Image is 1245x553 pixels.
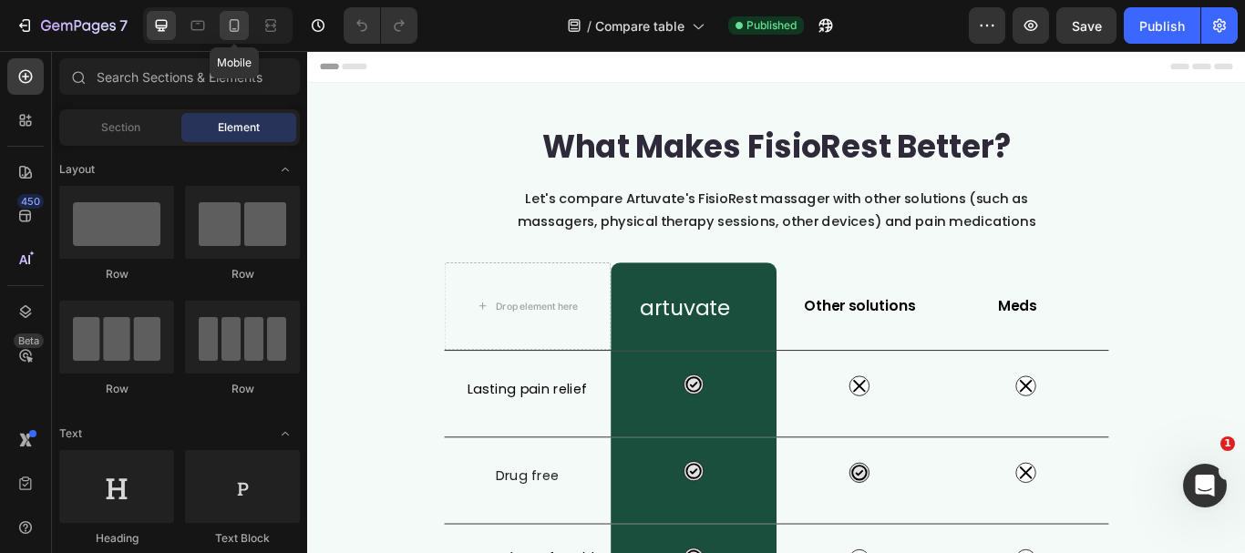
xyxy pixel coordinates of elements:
span: Published [746,17,797,34]
p: 7 [119,15,128,36]
span: Text [59,425,82,442]
span: / [587,16,592,36]
div: 450 [17,194,44,209]
iframe: Design area [307,51,1245,553]
div: Publish [1139,16,1185,36]
span: Layout [59,161,95,178]
button: Save [1056,7,1116,44]
span: Element [218,119,260,136]
h2: Meds [741,282,916,314]
button: Publish [1124,7,1200,44]
h2: artuvate [368,274,514,327]
span: 1 [1220,436,1235,451]
div: Beta [14,333,44,348]
div: Text Block [185,530,300,547]
button: 7 [7,7,136,44]
h2: Lasting pain relief [159,379,354,410]
div: Row [59,266,174,282]
div: Row [185,381,300,397]
div: Row [185,266,300,282]
iframe: Intercom live chat [1183,464,1227,507]
input: Search Sections & Elements [59,58,300,95]
h2: Other solutions [557,282,732,314]
span: Save [1072,18,1102,34]
span: Drug free [220,485,293,507]
span: Compare table [595,16,684,36]
div: Row [59,381,174,397]
span: Toggle open [271,419,300,448]
div: Heading [59,530,174,547]
span: Section [101,119,140,136]
div: Undo/Redo [344,7,417,44]
span: Toggle open [271,155,300,184]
